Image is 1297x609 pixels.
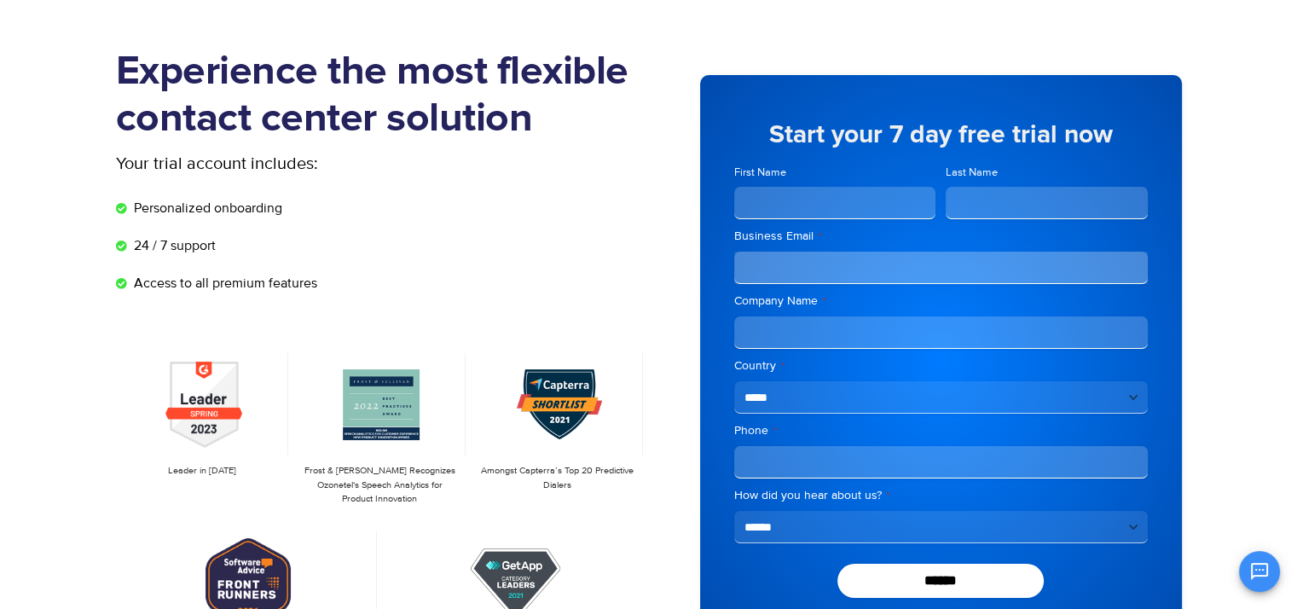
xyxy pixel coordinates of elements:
h1: Experience the most flexible contact center solution [116,49,649,142]
label: How did you hear about us? [734,487,1148,504]
label: Business Email [734,228,1148,245]
button: Open chat [1239,551,1280,592]
p: Frost & [PERSON_NAME] Recognizes Ozonetel's Speech Analytics for Product Innovation [302,464,457,507]
label: Phone [734,422,1148,439]
p: Leader in [DATE] [124,464,280,478]
span: 24 / 7 support [130,235,216,256]
span: Access to all premium features [130,273,317,293]
span: Personalized onboarding [130,198,282,218]
p: Amongst Capterra’s Top 20 Predictive Dialers [479,464,634,492]
label: Company Name [734,293,1148,310]
h5: Start your 7 day free trial now [734,122,1148,148]
p: Your trial account includes: [116,151,521,177]
label: First Name [734,165,936,181]
label: Last Name [946,165,1148,181]
label: Country [734,357,1148,374]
